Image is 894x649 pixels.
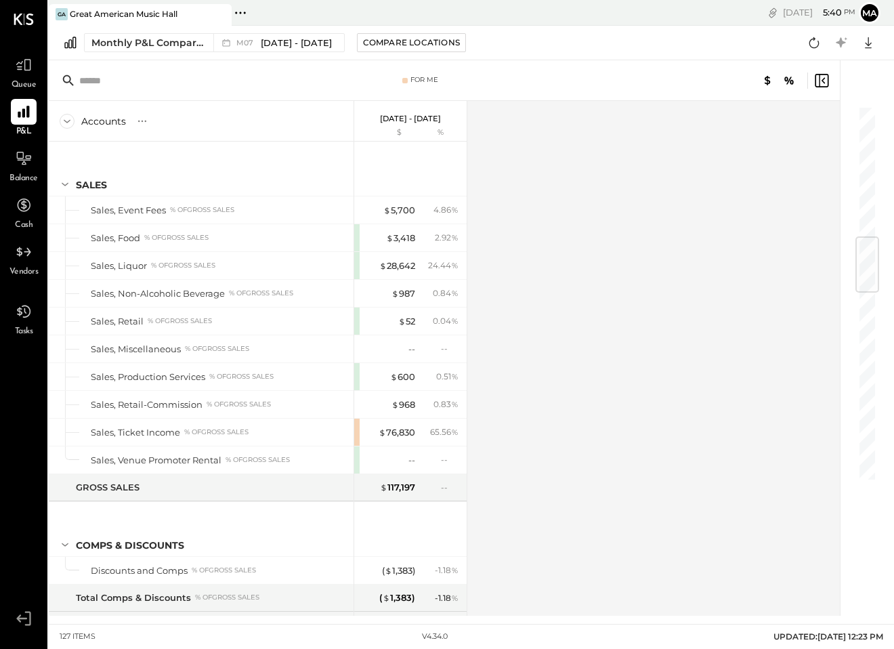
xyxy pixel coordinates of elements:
div: Total Comps & Discounts [76,591,191,604]
div: 76,830 [379,426,415,439]
span: % [451,371,459,381]
span: $ [398,316,406,327]
div: 4.86 [433,204,459,216]
span: $ [391,399,399,410]
span: % [451,204,459,215]
span: Balance [9,173,38,185]
div: GROSS SALES [76,481,140,494]
span: % [451,259,459,270]
div: Accounts [81,114,126,128]
div: -- [441,482,459,493]
div: $ [361,127,415,138]
div: % of GROSS SALES [195,593,259,602]
button: Compare Locations [357,33,466,52]
div: 0.51 [436,371,459,383]
div: % of GROSS SALES [151,261,215,270]
a: P&L [1,99,47,138]
div: 117,197 [380,481,415,494]
div: % of GROSS SALES [185,344,249,354]
div: Sales, Non-Alcoholic Beverage [91,287,225,300]
button: Monthly P&L Comparison M07[DATE] - [DATE] [84,33,345,52]
div: 0.04 [433,315,459,327]
div: Sales, Retail [91,315,144,328]
div: Discounts and Comps [91,564,188,577]
div: -- [408,454,415,467]
div: % of GROSS SALES [192,566,256,575]
div: % of GROSS SALES [207,400,271,409]
div: % of GROSS SALES [209,372,274,381]
div: 2.92 [435,232,459,244]
span: % [451,287,459,298]
span: % [451,232,459,243]
div: Sales, Food [91,232,140,245]
span: [DATE] - [DATE] [261,37,332,49]
div: v 4.34.0 [422,631,448,642]
div: copy link [766,5,780,20]
span: $ [391,288,399,299]
div: Monthly P&L Comparison [91,36,205,49]
span: % [451,426,459,437]
div: Great American Music Hall [70,8,177,20]
div: 987 [391,287,415,300]
div: ( 1,383 ) [382,564,415,577]
div: % of GROSS SALES [184,427,249,437]
div: 600 [390,371,415,383]
div: % of GROSS SALES [144,233,209,243]
div: Comps & Discounts [76,539,184,552]
div: 52 [398,315,415,328]
div: - 1.18 [435,592,459,604]
div: For Me [410,75,438,85]
span: M07 [236,39,257,47]
span: $ [379,427,386,438]
span: $ [385,565,392,576]
a: Balance [1,146,47,185]
div: 65.56 [430,426,459,438]
div: Sales, Liquor [91,259,147,272]
div: - 1.18 [435,564,459,577]
span: $ [390,371,398,382]
div: GA [56,8,68,20]
div: % of GROSS SALES [226,455,290,465]
span: % [451,564,459,575]
div: 968 [391,398,415,411]
div: Sales, Retail-Commission [91,398,203,411]
span: UPDATED: [DATE] 12:23 PM [773,631,883,642]
span: $ [386,232,393,243]
a: Vendors [1,239,47,278]
div: Sales, Event Fees [91,204,166,217]
div: 3,418 [386,232,415,245]
div: 0.83 [433,398,459,411]
div: -- [441,343,459,354]
div: SALES [76,178,107,192]
div: Sales, Venue Promoter Rental [91,454,221,467]
div: % of GROSS SALES [148,316,212,326]
span: Vendors [9,266,39,278]
span: Cash [15,219,33,232]
div: Sales, Miscellaneous [91,343,181,356]
span: Tasks [15,326,33,338]
span: Queue [12,79,37,91]
a: Tasks [1,299,47,338]
span: $ [383,205,391,215]
span: % [451,398,459,409]
div: ( 1,383 ) [379,591,415,604]
span: $ [379,260,387,271]
div: 28,642 [379,259,415,272]
div: -- [408,343,415,356]
button: ma [859,2,880,24]
p: [DATE] - [DATE] [380,114,441,123]
div: Compare Locations [363,37,460,48]
div: Sales, Ticket Income [91,426,180,439]
span: % [451,315,459,326]
div: 24.44 [428,259,459,272]
span: % [451,592,459,603]
span: $ [383,592,390,603]
div: [DATE] [783,6,855,19]
div: % of GROSS SALES [229,289,293,298]
span: $ [380,482,387,493]
a: Cash [1,192,47,232]
div: % [419,127,463,138]
div: 127 items [60,631,95,642]
div: 0.84 [433,287,459,299]
span: P&L [16,126,32,138]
